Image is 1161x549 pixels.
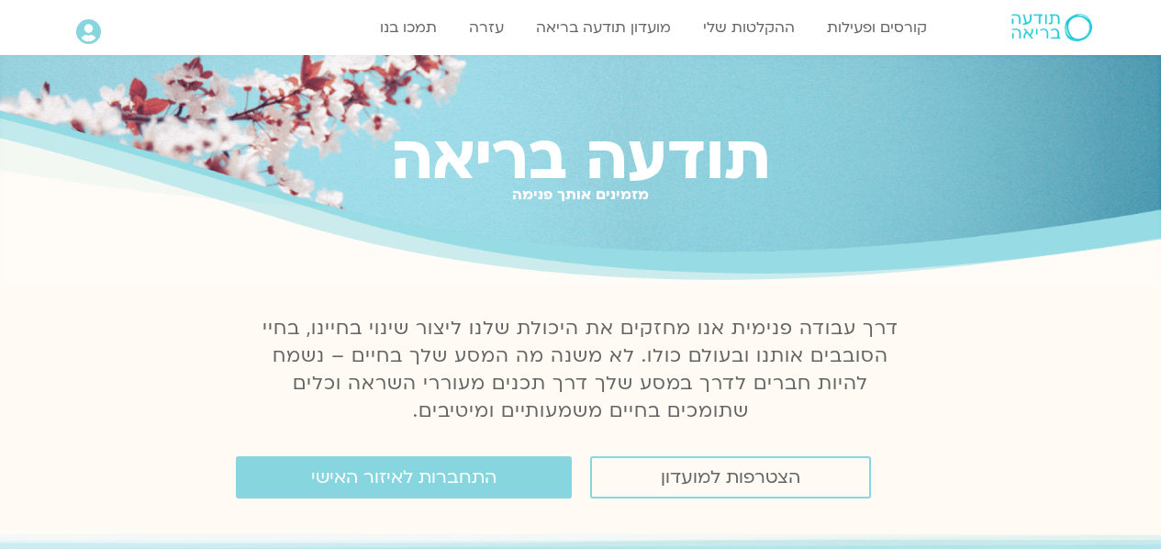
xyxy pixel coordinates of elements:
a: ההקלטות שלי [694,10,804,45]
a: התחברות לאיזור האישי [236,456,572,499]
a: תמכו בנו [371,10,446,45]
a: מועדון תודעה בריאה [527,10,680,45]
img: תודעה בריאה [1011,14,1092,41]
a: קורסים ופעילות [818,10,936,45]
a: עזרה [460,10,513,45]
span: התחברות לאיזור האישי [311,467,497,487]
a: הצטרפות למועדון [590,456,871,499]
span: הצטרפות למועדון [661,467,800,487]
p: דרך עבודה פנימית אנו מחזקים את היכולת שלנו ליצור שינוי בחיינו, בחיי הסובבים אותנו ובעולם כולו. לא... [252,315,910,425]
